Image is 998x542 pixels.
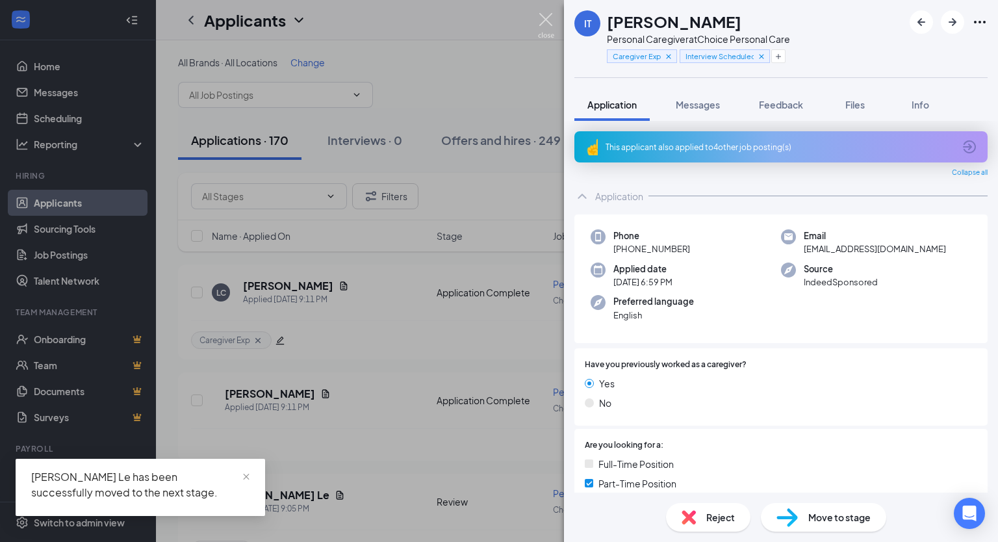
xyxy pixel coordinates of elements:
svg: ArrowRight [945,14,960,30]
div: Application [595,190,643,203]
span: close [242,472,251,482]
span: Applied date [613,263,672,276]
span: Collapse all [952,168,988,178]
span: Files [845,99,865,110]
span: Have you previously worked as a caregiver? [585,359,747,371]
span: Info [912,99,929,110]
svg: Ellipses [972,14,988,30]
span: Phone [613,229,690,242]
svg: Cross [664,52,673,61]
span: Source [804,263,878,276]
span: [EMAIL_ADDRESS][DOMAIN_NAME] [804,242,946,255]
span: No [599,396,611,410]
span: [DATE] 6:59 PM [613,276,672,289]
svg: Cross [757,52,766,61]
span: Full-Time Position [598,457,674,471]
span: Part-Time Position [598,476,676,491]
span: Move to stage [808,510,871,524]
div: Open Intercom Messenger [954,498,985,529]
span: Email [804,229,946,242]
span: Yes [599,376,615,391]
h1: [PERSON_NAME] [607,10,741,32]
span: Are you looking for a: [585,439,663,452]
svg: ChevronUp [574,188,590,204]
span: Reject [706,510,735,524]
svg: ArrowLeftNew [914,14,929,30]
svg: ArrowCircle [962,139,977,155]
div: IT [584,17,591,30]
div: This applicant also applied to 4 other job posting(s) [606,142,954,153]
button: ArrowLeftNew [910,10,933,34]
span: IndeedSponsored [804,276,878,289]
button: Plus [771,49,786,63]
svg: Plus [774,53,782,60]
span: Application [587,99,637,110]
span: Feedback [759,99,803,110]
div: [PERSON_NAME] Le has been successfully moved to the next stage. [31,469,249,500]
span: English [613,309,694,322]
button: ArrowRight [941,10,964,34]
span: Messages [676,99,720,110]
span: Preferred language [613,295,694,308]
div: Personal Caregiver at Choice Personal Care [607,32,790,45]
span: Caregiver Exp [613,51,661,62]
span: Interview Scheduled [685,51,754,62]
span: [PHONE_NUMBER] [613,242,690,255]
